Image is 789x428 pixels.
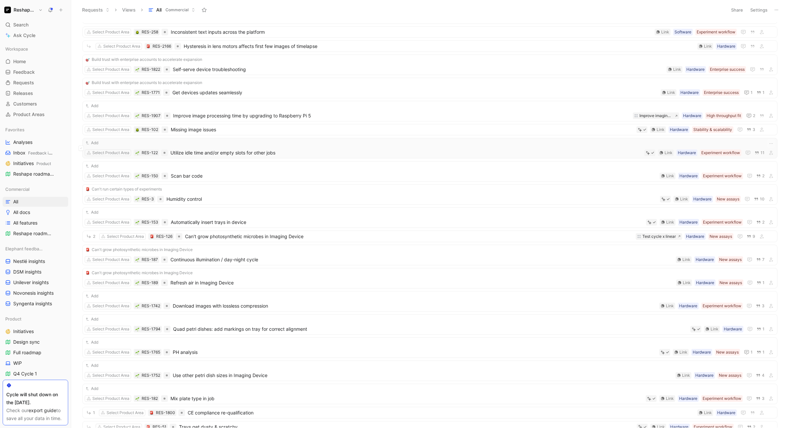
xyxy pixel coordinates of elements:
[5,316,22,322] span: Product
[135,30,140,34] button: 🪲
[79,5,113,15] button: Requests
[135,327,139,331] img: 🌱
[135,127,140,132] button: 🪲
[92,196,129,202] div: Select Product Area
[135,150,140,155] div: 🌱
[92,256,129,263] div: Select Product Area
[763,281,765,285] span: 1
[135,304,140,308] button: 🌱
[5,126,24,133] span: Favorites
[3,244,68,309] div: Elephant feedback boardsNestlé insightsDSM insightsUnilever insightsNovonesis insightsSyngenta in...
[13,339,40,345] span: Design sync
[173,302,657,310] span: Download images with lossless compression
[760,197,765,201] span: 10
[13,58,26,65] span: Home
[142,29,158,35] div: RES-258
[753,235,755,238] span: 9
[135,67,140,72] button: 🌱
[3,314,68,379] div: ProductInitiativesDesign syncFull roadmapWIPQ4 Cycle 1
[703,219,742,226] div: Experiment workflow
[135,304,139,308] img: 🌱
[686,233,704,240] div: Hardware
[743,348,754,356] button: 1
[135,197,139,201] img: 🌱
[751,350,753,354] span: 1
[3,5,44,15] button: Reshape PlatformReshape Platform
[135,113,140,118] button: 🌱
[670,126,688,133] div: Hardware
[85,209,99,216] button: Add
[755,172,766,180] button: 2
[3,169,68,179] a: Reshape roadmapCommercial
[135,373,140,378] div: 🌱
[3,109,68,119] a: Product Areas
[3,314,68,324] div: Product
[679,219,698,226] div: Hardware
[719,279,742,286] div: New assays
[135,258,139,262] img: 🌱
[755,302,766,310] button: 3
[166,195,657,203] span: Humidity control
[92,56,202,63] span: Build trust with enterprise accounts to accelerate expansion
[156,7,162,13] span: All
[13,79,34,86] span: Requests
[85,163,99,169] button: Add
[92,112,129,119] div: Select Product Area
[92,66,129,73] div: Select Product Area
[92,326,129,332] div: Select Product Area
[135,90,140,95] button: 🌱
[165,7,189,13] span: Commercial
[3,244,68,254] div: Elephant feedback boards
[13,198,18,205] span: All
[3,348,68,358] a: Full roadmap
[85,56,203,63] button: 🎯Build trust with enterprise accounts to accelerate expansion
[13,171,56,178] span: Reshape roadmap
[86,248,90,252] img: 🚨
[142,303,160,309] div: RES-1742
[171,28,652,36] span: Inconsistent text inputs across the platform
[86,58,90,62] img: 🎯
[696,279,714,286] div: Hardware
[92,79,202,86] span: Build trust with enterprise accounts to accelerate expansion
[173,112,630,120] span: Improve image processing time by upgrading to Raspberry Pi 5
[13,21,28,29] span: Search
[3,184,68,238] div: CommercialAllAll docsAll featuresReshape roadmap
[135,220,140,225] button: 🌱
[185,233,633,240] span: Can't grow photosynthetic microbes in Imaging Device
[657,126,665,133] div: Link
[135,280,140,285] button: 🌱
[666,173,674,179] div: Link
[135,221,139,225] img: 🌱
[13,150,54,156] span: Inbox
[13,258,45,265] span: Nestlé insights
[13,31,35,39] span: Ask Cycle
[85,339,99,346] button: Add
[135,350,140,355] div: 🌱
[666,219,674,226] div: Link
[142,66,160,73] div: RES-1822
[704,43,712,50] div: Link
[28,150,62,155] span: Feedback inboxes
[135,68,139,72] img: 🌱
[683,279,691,286] div: Link
[711,326,719,332] div: Link
[3,99,68,109] a: Customers
[753,149,766,156] button: 11
[13,209,30,216] span: All docs
[92,219,129,226] div: Select Product Area
[661,29,669,35] div: Link
[142,173,158,179] div: RES-150
[135,114,139,118] img: 🌱
[135,197,140,201] div: 🌱
[753,195,766,203] button: 10
[142,349,160,356] div: RES-1765
[13,111,45,118] span: Product Areas
[724,326,742,332] div: Hardware
[747,5,770,15] button: Settings
[13,279,49,286] span: Unilever insights
[86,81,90,85] img: 🎯
[85,246,194,253] button: 🚨Can't grow photosynthetic microbes in Imaging Device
